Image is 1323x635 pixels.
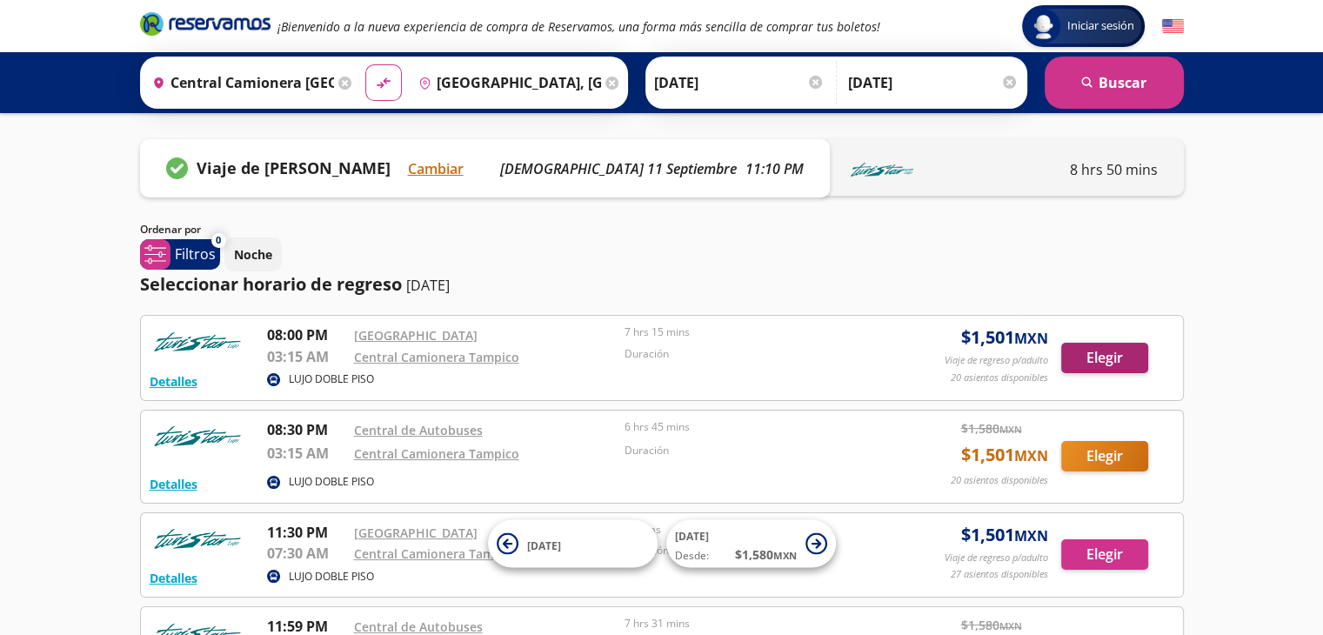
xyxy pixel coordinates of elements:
[140,10,271,42] a: Brand Logo
[961,616,1022,634] span: $ 1,580
[267,522,345,543] p: 11:30 PM
[150,419,245,454] img: RESERVAMOS
[1014,526,1048,545] small: MXN
[1061,441,1148,471] button: Elegir
[140,222,201,237] p: Ordenar por
[625,419,887,435] p: 6 hrs 45 mins
[675,529,709,544] span: [DATE]
[745,158,804,179] p: 11:10 PM
[951,567,1048,582] p: 27 asientos disponibles
[654,61,825,104] input: Elegir Fecha
[945,353,1048,368] p: Viaje de regreso p/adulto
[267,419,345,440] p: 08:30 PM
[847,157,917,183] img: LINENAME
[267,543,345,564] p: 07:30 AM
[234,245,272,264] p: Noche
[500,158,737,179] p: [DEMOGRAPHIC_DATA] 11 septiembre
[197,157,391,180] p: Viaje de [PERSON_NAME]
[675,548,709,564] span: Desde:
[961,442,1048,468] span: $ 1,501
[773,549,797,562] small: MXN
[961,419,1022,438] span: $ 1,580
[1014,446,1048,465] small: MXN
[961,522,1048,548] span: $ 1,501
[408,158,464,179] button: Cambiar
[666,520,836,568] button: [DATE]Desde:$1,580MXN
[267,346,345,367] p: 03:15 AM
[625,616,887,632] p: 7 hrs 31 mins
[224,237,282,271] button: Noche
[150,372,197,391] button: Detalles
[488,520,658,568] button: [DATE]
[625,324,887,340] p: 7 hrs 15 mins
[150,569,197,587] button: Detalles
[175,244,216,264] p: Filtros
[951,473,1048,488] p: 20 asientos disponibles
[354,618,483,635] a: Central de Autobuses
[277,18,880,35] em: ¡Bienvenido a la nueva experiencia de compra de Reservamos, una forma más sencilla de comprar tus...
[289,371,374,387] p: LUJO DOBLE PISO
[527,538,561,552] span: [DATE]
[625,443,887,458] p: Duración
[735,545,797,564] span: $ 1,580
[1162,16,1184,37] button: English
[999,423,1022,436] small: MXN
[267,443,345,464] p: 03:15 AM
[140,239,220,270] button: 0Filtros
[150,522,245,557] img: RESERVAMOS
[354,327,478,344] a: [GEOGRAPHIC_DATA]
[216,233,221,248] span: 0
[267,324,345,345] p: 08:00 PM
[354,349,519,365] a: Central Camionera Tampico
[406,275,450,296] p: [DATE]
[945,551,1048,565] p: Viaje de regreso p/adulto
[289,569,374,585] p: LUJO DOBLE PISO
[961,324,1048,351] span: $ 1,501
[354,445,519,462] a: Central Camionera Tampico
[140,10,271,37] i: Brand Logo
[289,474,374,490] p: LUJO DOBLE PISO
[411,61,601,104] input: Buscar Destino
[150,475,197,493] button: Detalles
[1061,539,1148,570] button: Elegir
[354,422,483,438] a: Central de Autobuses
[1070,159,1158,180] p: 8 hrs 50 mins
[625,346,887,362] p: Duración
[951,371,1048,385] p: 20 asientos disponibles
[145,61,335,104] input: Buscar Origen
[354,545,519,562] a: Central Camionera Tampico
[1061,343,1148,373] button: Elegir
[999,619,1022,632] small: MXN
[140,271,402,297] p: Seleccionar horario de regreso
[1060,17,1141,35] span: Iniciar sesión
[848,61,1019,104] input: Opcional
[354,525,478,541] a: [GEOGRAPHIC_DATA]
[1045,57,1184,109] button: Buscar
[1014,329,1048,348] small: MXN
[150,324,245,359] img: RESERVAMOS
